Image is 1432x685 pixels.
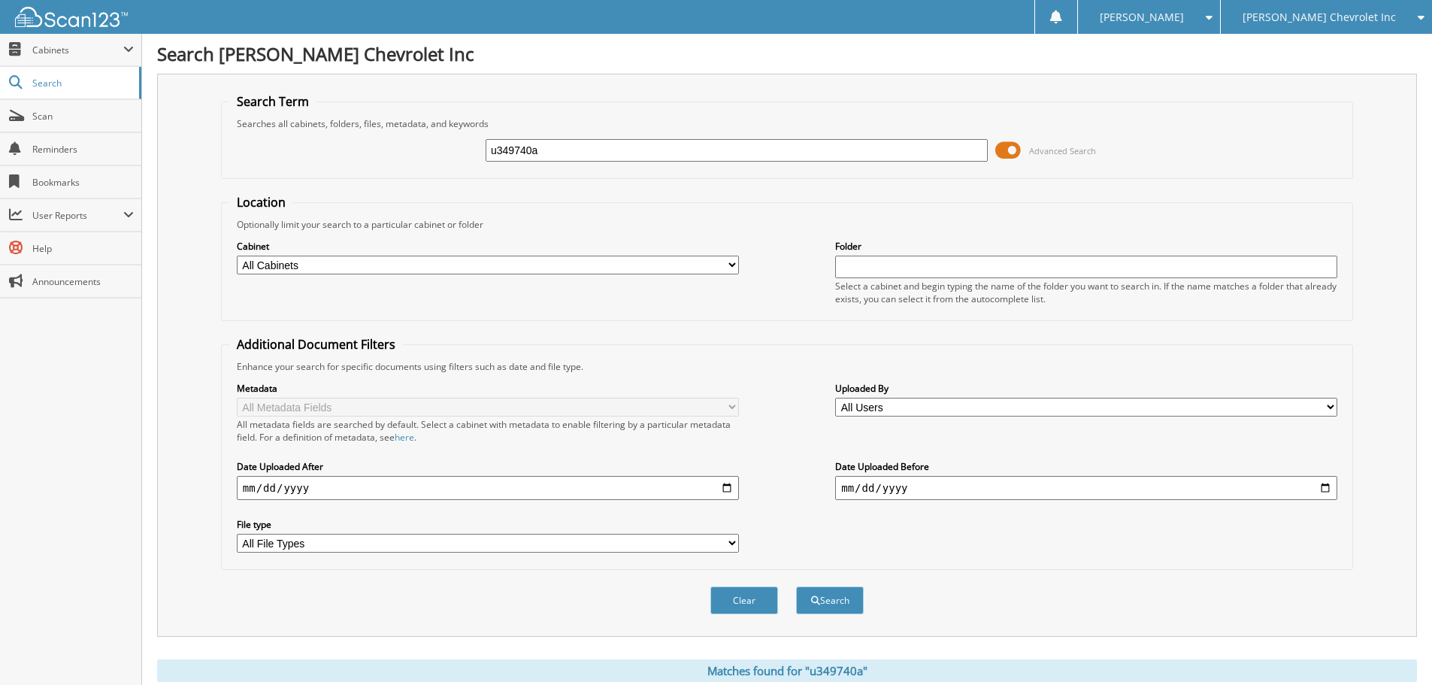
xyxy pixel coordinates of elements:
span: Search [32,77,132,89]
a: here [395,431,414,444]
span: Help [32,242,134,255]
div: Matches found for "u349740a" [157,659,1417,682]
input: start [237,476,739,500]
span: User Reports [32,209,123,222]
div: All metadata fields are searched by default. Select a cabinet with metadata to enable filtering b... [237,418,739,444]
span: Scan [32,110,134,123]
legend: Search Term [229,93,316,110]
label: Uploaded By [835,382,1337,395]
label: Cabinet [237,240,739,253]
label: Date Uploaded Before [835,460,1337,473]
span: [PERSON_NAME] [1100,13,1184,22]
label: Metadata [237,382,739,395]
span: Cabinets [32,44,123,56]
label: File type [237,518,739,531]
h1: Search [PERSON_NAME] Chevrolet Inc [157,41,1417,66]
span: Announcements [32,275,134,288]
span: [PERSON_NAME] Chevrolet Inc [1243,13,1396,22]
span: Reminders [32,143,134,156]
legend: Additional Document Filters [229,336,403,353]
div: Searches all cabinets, folders, files, metadata, and keywords [229,117,1345,130]
span: Bookmarks [32,176,134,189]
div: Enhance your search for specific documents using filters such as date and file type. [229,360,1345,373]
button: Search [796,586,864,614]
input: end [835,476,1337,500]
img: scan123-logo-white.svg [15,7,128,27]
legend: Location [229,194,293,211]
button: Clear [710,586,778,614]
div: Optionally limit your search to a particular cabinet or folder [229,218,1345,231]
span: Advanced Search [1029,145,1096,156]
div: Select a cabinet and begin typing the name of the folder you want to search in. If the name match... [835,280,1337,305]
label: Date Uploaded After [237,460,739,473]
label: Folder [835,240,1337,253]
